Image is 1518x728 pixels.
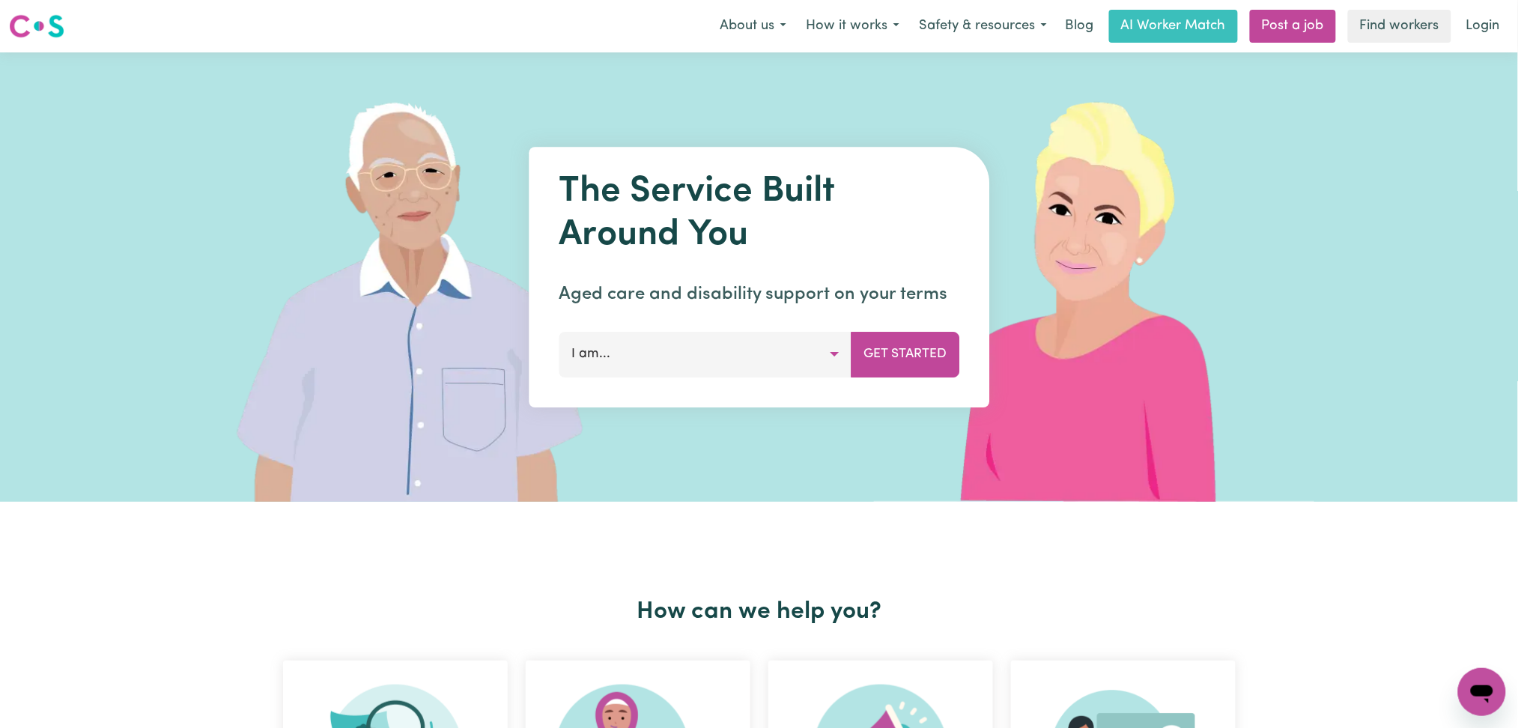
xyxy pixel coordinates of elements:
[909,10,1057,42] button: Safety & resources
[710,10,796,42] button: About us
[1057,10,1103,43] a: Blog
[274,598,1245,626] h2: How can we help you?
[1250,10,1336,43] a: Post a job
[1348,10,1451,43] a: Find workers
[9,9,64,43] a: Careseekers logo
[559,281,959,308] p: Aged care and disability support on your terms
[1458,668,1506,716] iframe: Button to launch messaging window
[9,13,64,40] img: Careseekers logo
[851,332,959,377] button: Get Started
[1457,10,1509,43] a: Login
[559,332,851,377] button: I am...
[1109,10,1238,43] a: AI Worker Match
[559,171,959,257] h1: The Service Built Around You
[796,10,909,42] button: How it works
